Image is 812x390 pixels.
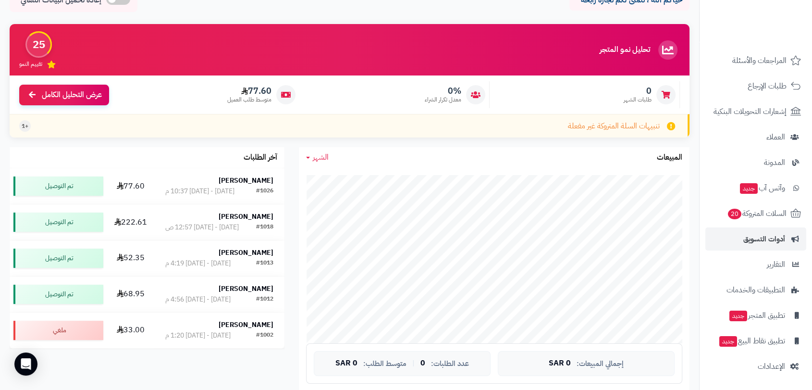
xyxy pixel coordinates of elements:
[743,232,785,246] span: أدوات التسويق
[219,284,273,294] strong: [PERSON_NAME]
[256,331,273,340] div: #1002
[219,248,273,258] strong: [PERSON_NAME]
[256,187,273,196] div: #1026
[705,278,806,302] a: التطبيقات والخدمات
[600,46,650,54] h3: تحليل نمو المتجر
[728,209,742,219] span: 20
[747,23,803,43] img: logo-2.png
[705,49,806,72] a: المراجعات والأسئلة
[705,304,806,327] a: تطبيق المتجرجديد
[568,121,660,132] span: تنبيهات السلة المتروكة غير مفعلة
[107,240,154,276] td: 52.35
[19,85,109,105] a: عرض التحليل الكامل
[705,75,806,98] a: طلبات الإرجاع
[13,321,103,340] div: ملغي
[705,151,806,174] a: المدونة
[13,176,103,196] div: تم التوصيل
[714,105,787,118] span: إشعارات التحويلات البنكية
[256,259,273,268] div: #1013
[14,352,37,376] div: Open Intercom Messenger
[624,86,652,96] span: 0
[227,96,271,104] span: متوسط طلب العميل
[22,122,28,130] span: +1
[165,331,231,340] div: [DATE] - [DATE] 1:20 م
[657,153,682,162] h3: المبيعات
[705,126,806,149] a: العملاء
[740,183,758,194] span: جديد
[549,359,571,368] span: 0 SAR
[748,79,787,93] span: طلبات الإرجاع
[107,168,154,204] td: 77.60
[732,54,787,67] span: المراجعات والأسئلة
[729,311,747,321] span: جديد
[727,207,787,220] span: السلات المتروكة
[313,151,329,163] span: الشهر
[719,336,737,347] span: جديد
[227,86,271,96] span: 77.60
[219,176,273,186] strong: [PERSON_NAME]
[107,204,154,240] td: 222.61
[705,355,806,378] a: الإعدادات
[718,334,785,348] span: تطبيق نقاط البيع
[705,253,806,276] a: التقارير
[420,359,425,368] span: 0
[165,187,234,196] div: [DATE] - [DATE] 10:37 م
[431,360,469,368] span: عدد الطلبات:
[758,360,785,373] span: الإعدادات
[13,249,103,268] div: تم التوصيل
[705,202,806,225] a: السلات المتروكة20
[728,309,785,322] span: تطبيق المتجر
[13,285,103,304] div: تم التوصيل
[739,181,785,195] span: وآتس آب
[624,96,652,104] span: طلبات الشهر
[165,259,231,268] div: [DATE] - [DATE] 4:19 م
[165,223,239,232] div: [DATE] - [DATE] 12:57 ص
[219,212,273,222] strong: [PERSON_NAME]
[363,360,406,368] span: متوسط الطلب:
[256,295,273,304] div: #1012
[107,277,154,312] td: 68.95
[726,283,785,297] span: التطبيقات والخدمات
[705,176,806,200] a: وآتس آبجديد
[705,100,806,123] a: إشعارات التحويلات البنكية
[165,295,231,304] div: [DATE] - [DATE] 4:56 م
[256,223,273,232] div: #1018
[335,359,357,368] span: 0 SAR
[425,96,461,104] span: معدل تكرار الشراء
[767,258,785,271] span: التقارير
[705,227,806,251] a: أدوات التسويق
[766,130,785,144] span: العملاء
[412,360,415,367] span: |
[219,320,273,330] strong: [PERSON_NAME]
[107,313,154,348] td: 33.00
[705,329,806,352] a: تطبيق نقاط البيعجديد
[13,213,103,232] div: تم التوصيل
[244,153,277,162] h3: آخر الطلبات
[764,156,785,169] span: المدونة
[425,86,461,96] span: 0%
[306,152,329,163] a: الشهر
[577,360,624,368] span: إجمالي المبيعات:
[19,60,42,68] span: تقييم النمو
[42,89,102,101] span: عرض التحليل الكامل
